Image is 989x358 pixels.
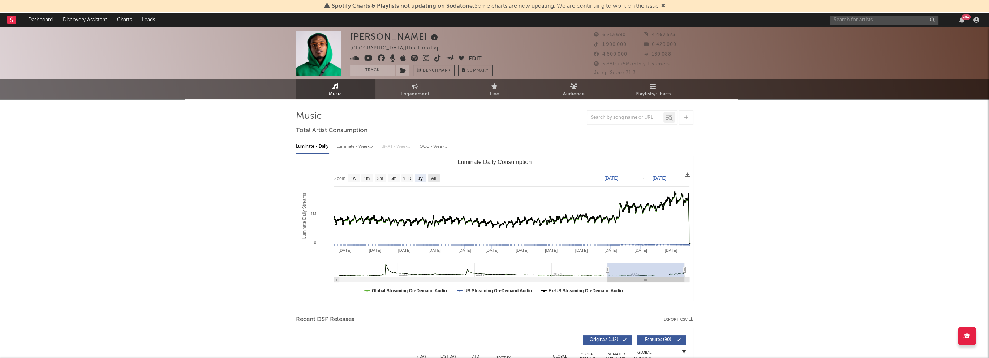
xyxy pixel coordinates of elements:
[587,115,663,121] input: Search by song name or URL
[377,176,383,181] text: 3m
[605,176,618,181] text: [DATE]
[332,3,473,9] span: Spotify Charts & Playlists not updating on Sodatone
[369,248,381,253] text: [DATE]
[594,42,627,47] span: 1 900 000
[302,193,307,239] text: Luminate Daily Streams
[455,79,534,99] a: Live
[653,176,666,181] text: [DATE]
[339,248,351,253] text: [DATE]
[296,156,693,301] svg: Luminate Daily Consumption
[469,55,482,64] button: Edit
[588,338,621,342] span: Originals ( 112 )
[642,338,675,342] span: Features ( 90 )
[665,248,677,253] text: [DATE]
[332,3,659,9] span: : Some charts are now updating. We are continuing to work on the issue
[296,126,367,135] span: Total Artist Consumption
[431,176,435,181] text: All
[962,14,971,20] div: 99 +
[403,176,411,181] text: YTD
[420,141,448,153] div: OCC - Weekly
[636,90,671,99] span: Playlists/Charts
[485,248,498,253] text: [DATE]
[23,13,58,27] a: Dashboard
[635,248,647,253] text: [DATE]
[350,44,448,53] div: [GEOGRAPHIC_DATA] | Hip-Hop/Rap
[661,3,665,9] span: Dismiss
[401,90,430,99] span: Engagement
[644,33,675,37] span: 4 467 523
[594,70,636,75] span: Jump Score: 71.3
[464,288,532,293] text: US Streaming On-Demand Audio
[137,13,160,27] a: Leads
[545,248,558,253] text: [DATE]
[296,315,354,324] span: Recent DSP Releases
[351,176,356,181] text: 1w
[644,42,676,47] span: 6 420 000
[548,288,623,293] text: Ex-US Streaming On-Demand Audio
[614,79,693,99] a: Playlists/Charts
[959,17,964,23] button: 99+
[637,335,686,345] button: Features(90)
[329,90,342,99] span: Music
[575,248,588,253] text: [DATE]
[594,33,626,37] span: 6 213 690
[644,52,671,57] span: 130 088
[428,248,441,253] text: [DATE]
[296,79,375,99] a: Music
[375,79,455,99] a: Engagement
[314,241,316,245] text: 0
[58,13,112,27] a: Discovery Assistant
[663,318,693,322] button: Export CSV
[350,65,395,76] button: Track
[563,90,585,99] span: Audience
[490,90,499,99] span: Live
[458,248,471,253] text: [DATE]
[423,66,451,75] span: Benchmark
[594,52,627,57] span: 4 600 000
[583,335,632,345] button: Originals(112)
[390,176,396,181] text: 6m
[458,65,493,76] button: Summary
[604,248,617,253] text: [DATE]
[334,176,345,181] text: Zoom
[418,176,423,181] text: 1y
[467,69,489,73] span: Summary
[310,212,316,216] text: 1M
[413,65,455,76] a: Benchmark
[534,79,614,99] a: Audience
[641,176,645,181] text: →
[112,13,137,27] a: Charts
[296,141,329,153] div: Luminate - Daily
[516,248,528,253] text: [DATE]
[364,176,370,181] text: 1m
[594,62,670,66] span: 5 880 775 Monthly Listeners
[398,248,410,253] text: [DATE]
[830,16,938,25] input: Search for artists
[457,159,532,165] text: Luminate Daily Consumption
[372,288,447,293] text: Global Streaming On-Demand Audio
[350,31,440,43] div: [PERSON_NAME]
[336,141,374,153] div: Luminate - Weekly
